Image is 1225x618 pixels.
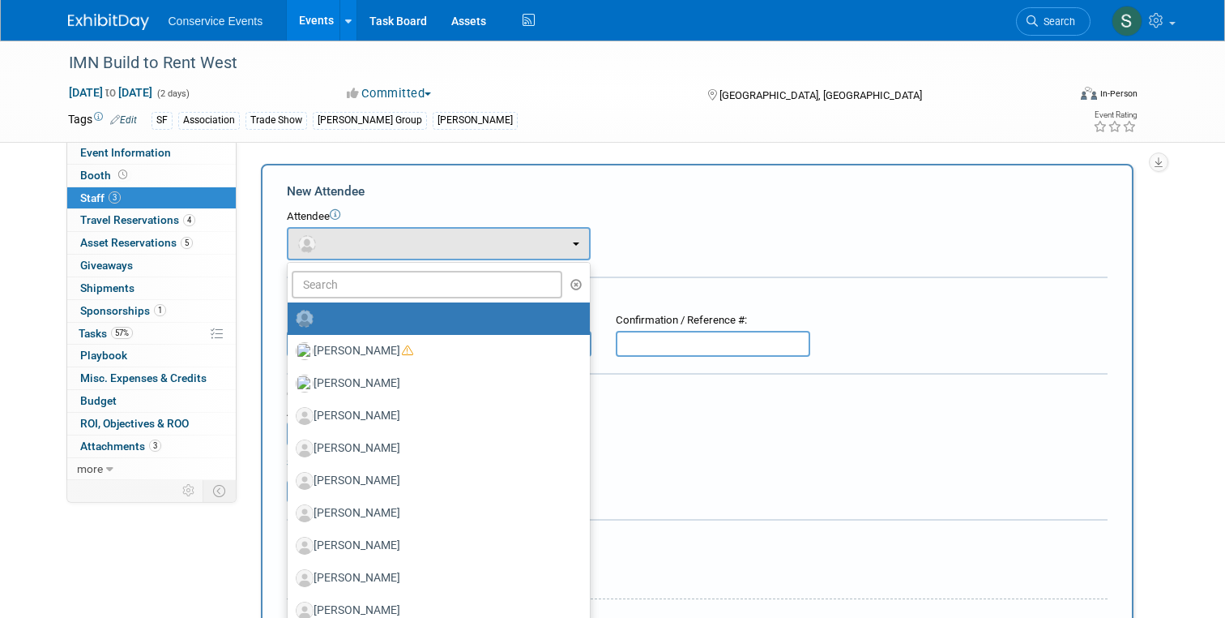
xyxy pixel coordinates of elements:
img: Associate-Profile-5.png [296,472,314,490]
label: [PERSON_NAME] [296,565,574,591]
div: Association [178,112,240,129]
span: ROI, Objectives & ROO [80,417,189,430]
a: ROI, Objectives & ROO [67,413,236,435]
div: Registration / Ticket Info (optional) [287,289,1108,305]
a: Budget [67,390,236,412]
a: Edit [110,114,137,126]
span: Playbook [80,349,127,362]
label: [PERSON_NAME] [296,338,574,364]
a: Staff3 [67,187,236,209]
span: to [103,86,118,99]
div: Trade Show [245,112,307,129]
span: Attachments [80,440,161,453]
label: [PERSON_NAME] [296,468,574,494]
span: 5 [181,237,193,249]
span: 4 [183,214,195,226]
span: more [77,462,103,475]
div: SF [152,112,173,129]
img: Savannah Doctor [1112,6,1142,36]
span: Staff [80,191,121,204]
div: Misc. Attachments & Notes [287,531,1108,547]
span: Tasks [79,327,133,340]
img: Format-Inperson.png [1081,87,1097,100]
div: Event Rating [1093,111,1137,119]
img: Associate-Profile-5.png [296,504,314,522]
span: Travel Reservations [80,213,195,226]
img: Associate-Profile-5.png [296,407,314,425]
span: Booth not reserved yet [115,169,130,181]
input: Search [292,271,563,298]
a: Misc. Expenses & Credits [67,367,236,389]
a: Tasks57% [67,323,236,345]
span: 3 [109,191,121,204]
span: Misc. Expenses & Credits [80,371,207,384]
span: Giveaways [80,259,133,272]
span: 57% [111,327,133,339]
label: [PERSON_NAME] [296,533,574,559]
label: [PERSON_NAME] [296,500,574,526]
a: Asset Reservations5 [67,232,236,254]
span: [GEOGRAPHIC_DATA], [GEOGRAPHIC_DATA] [719,89,922,101]
img: Associate-Profile-5.png [296,569,314,587]
div: [PERSON_NAME] Group [313,112,427,129]
span: [DATE] [DATE] [68,85,153,100]
span: Event Information [80,146,171,159]
span: Conservice Events [169,15,263,28]
span: Shipments [80,281,134,294]
span: (2 days) [156,88,190,99]
a: Attachments3 [67,436,236,457]
a: Shipments [67,277,236,299]
td: Personalize Event Tab Strip [175,480,203,501]
a: Playbook [67,345,236,367]
td: Tags [68,111,137,130]
div: Attendee [287,209,1108,225]
img: Unassigned-User-Icon.png [296,310,314,328]
a: Giveaways [67,255,236,277]
div: Event Format [980,84,1137,109]
div: New Attendee [287,182,1108,200]
a: Booth [67,165,236,187]
div: IMN Build to Rent West [63,49,1047,78]
label: [PERSON_NAME] [296,403,574,429]
span: Asset Reservations [80,236,193,249]
span: 3 [149,440,161,452]
a: Sponsorships1 [67,300,236,322]
div: Cost: [287,387,1108,402]
span: Booth [80,169,130,182]
button: Committed [341,85,437,102]
span: 1 [154,304,166,316]
img: Associate-Profile-5.png [296,537,314,555]
div: Confirmation / Reference #: [616,313,810,328]
body: Rich Text Area. Press ALT-0 for help. [9,6,797,23]
a: more [67,458,236,480]
label: [PERSON_NAME] [296,371,574,397]
a: Search [1016,7,1091,36]
div: [PERSON_NAME] [433,112,518,129]
label: [PERSON_NAME] [296,436,574,461]
span: Search [1038,15,1075,28]
a: Event Information [67,142,236,164]
div: In-Person [1099,88,1137,100]
a: Travel Reservations4 [67,209,236,231]
img: ExhibitDay [68,14,149,30]
span: Sponsorships [80,304,166,317]
img: Associate-Profile-5.png [296,440,314,457]
span: Budget [80,394,117,407]
td: Toggle Event Tabs [203,480,236,501]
